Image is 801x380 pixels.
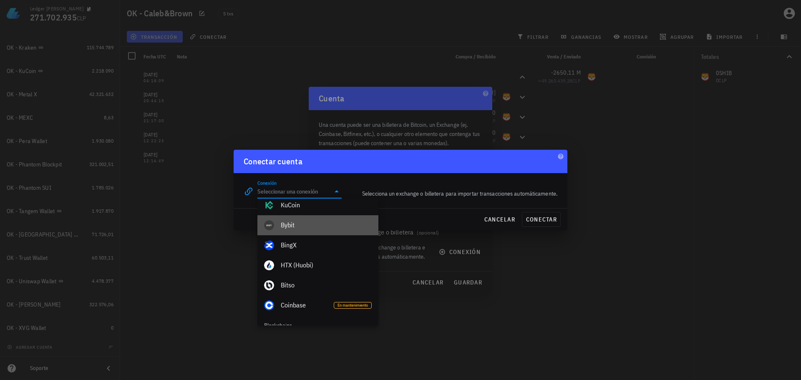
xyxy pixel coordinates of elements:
span: En mantenimiento [338,302,368,308]
div: Bitso [281,281,372,289]
div: KuCoin [281,201,372,209]
span: cancelar [484,216,515,223]
div: Bybit [281,221,372,229]
div: Coinbase [281,301,327,309]
div: Blockchains [257,315,378,335]
button: conectar [522,212,561,227]
input: Seleccionar una conexión [257,185,330,198]
label: Conexión [257,180,277,186]
div: HTX (Huobi) [281,261,372,269]
div: Selecciona un exchange o billetera para importar transacciones automáticamente. [347,184,562,203]
div: Conectar cuenta [244,155,302,168]
button: cancelar [481,212,519,227]
div: BingX [281,241,372,249]
span: conectar [526,216,557,223]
